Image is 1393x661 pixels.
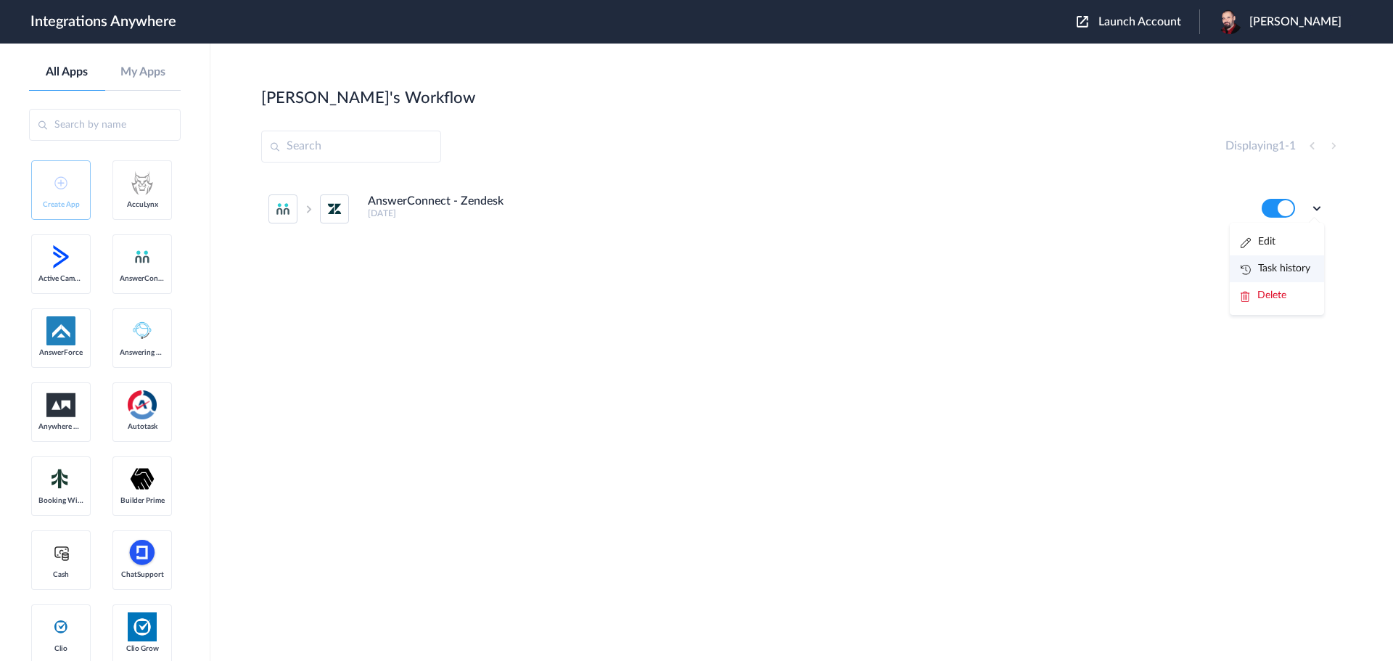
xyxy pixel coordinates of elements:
span: ChatSupport [120,570,165,579]
span: Active Campaign [38,274,83,283]
img: acculynx-logo.svg [128,168,157,197]
span: 1 [1278,140,1285,152]
input: Search [261,131,441,163]
span: Delete [1257,290,1286,300]
img: Setmore_Logo.svg [46,466,75,492]
span: Clio [38,644,83,653]
img: autotask.png [128,390,157,419]
img: chatsupport-icon.svg [128,538,157,567]
img: builder-prime-logo.svg [128,464,157,493]
span: Answering Service [120,348,165,357]
span: [PERSON_NAME] [1249,15,1341,29]
span: Launch Account [1098,16,1181,28]
span: Autotask [120,422,165,431]
h4: Displaying - [1225,139,1296,153]
h4: AnswerConnect - Zendesk [368,194,504,208]
span: Create App [38,200,83,209]
a: Task history [1241,263,1310,274]
img: Answering_service.png [128,316,157,345]
h1: Integrations Anywhere [30,13,176,30]
button: Launch Account [1077,15,1199,29]
img: answerconnect-logo.svg [133,248,151,266]
img: cash-logo.svg [52,544,70,562]
span: AccuLynx [120,200,165,209]
img: launch-acct-icon.svg [1077,16,1088,28]
img: headshot.png [1217,9,1242,34]
span: AnswerConnect [120,274,165,283]
span: Cash [38,570,83,579]
img: Clio.jpg [128,612,157,641]
img: aww.png [46,393,75,417]
a: My Apps [105,65,181,79]
span: AnswerForce [38,348,83,357]
input: Search by name [29,109,181,141]
img: clio-logo.svg [52,618,70,636]
span: Clio Grow [120,644,165,653]
img: af-app-logo.svg [46,316,75,345]
h5: [DATE] [368,208,1242,218]
span: 1 [1289,140,1296,152]
img: active-campaign-logo.svg [46,242,75,271]
img: add-icon.svg [54,176,67,189]
a: Edit [1241,237,1275,247]
span: Booking Widget [38,496,83,505]
span: Builder Prime [120,496,165,505]
h2: [PERSON_NAME]'s Workflow [261,89,475,107]
a: All Apps [29,65,105,79]
span: Anywhere Works [38,422,83,431]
